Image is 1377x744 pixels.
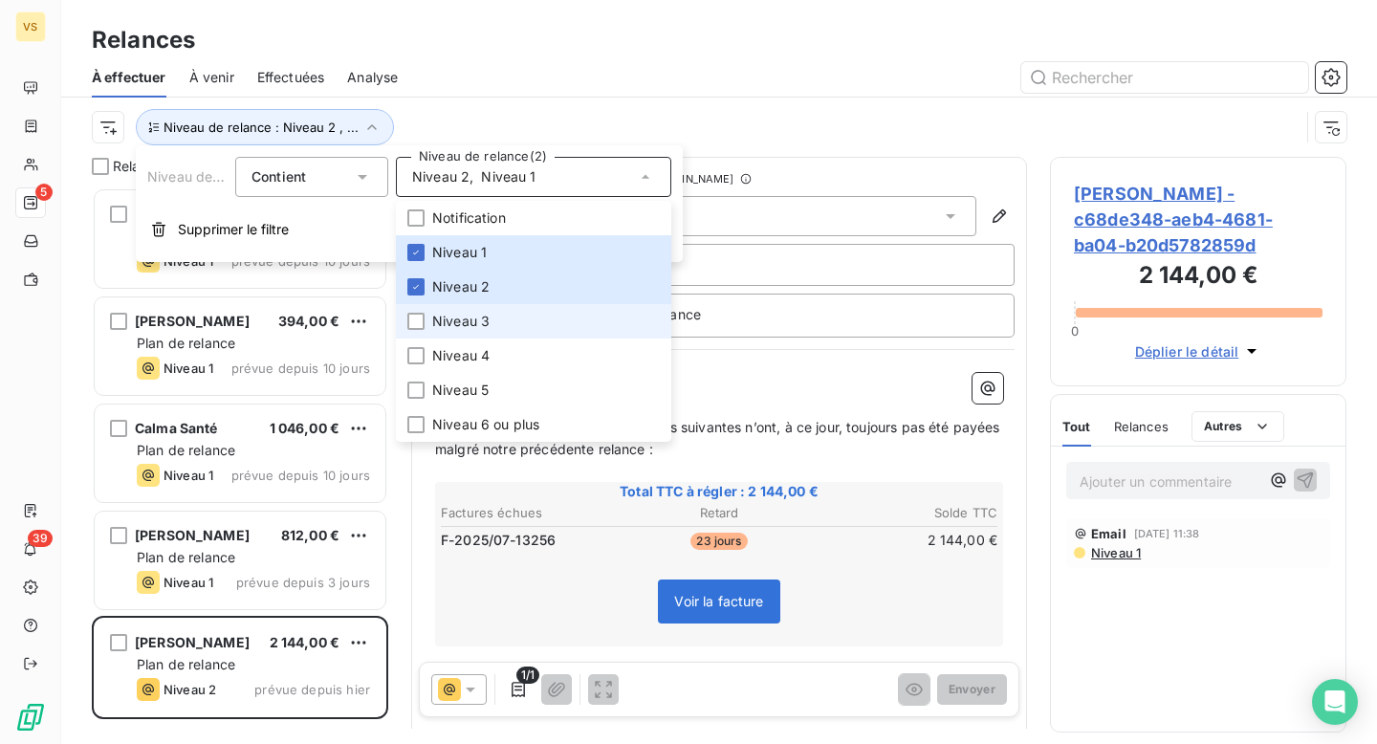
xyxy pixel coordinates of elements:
span: Plan de relance [137,549,235,565]
span: [PERSON_NAME] [135,634,250,650]
span: Relances [113,157,170,176]
div: VS [15,11,46,42]
span: Notification [432,208,506,228]
span: Contient [251,168,306,185]
span: À effectuer [92,68,166,87]
span: Déplier le détail [1135,341,1239,361]
span: 2 144,00 € [270,634,340,650]
th: Retard [626,503,811,523]
span: 39 [28,530,53,547]
span: Niveau 1 [164,361,213,376]
span: Niveau 1 [164,575,213,590]
span: Niveau 2 [164,682,216,697]
span: , [470,167,473,186]
h3: 2 144,00 € [1074,258,1322,296]
span: Sauf erreur de notre part, les factures suivantes n’ont, à ce jour, toujours pas été payées malgr... [435,419,1004,457]
span: [PERSON_NAME] [135,527,250,543]
div: Open Intercom Messenger [1312,679,1358,725]
button: Envoyer [937,674,1007,705]
span: Plan de relance [137,656,235,672]
button: Niveau de relance : Niveau 2 , ... [136,109,394,145]
span: Email [1091,526,1126,541]
span: Effectuées [257,68,325,87]
span: prévue depuis 10 jours [231,468,370,483]
span: Total TTC à régler : 2 144,00 € [438,482,1000,501]
span: 1 046,00 € [270,420,340,436]
input: Rechercher [1021,62,1308,93]
span: Niveau 4 [432,346,490,365]
span: Niveau 1 [1089,545,1141,560]
span: Niveau de relance : Niveau 2 , ... [164,120,359,135]
span: prévue depuis hier [254,682,370,697]
span: Plan de relance [137,442,235,458]
span: Relances [1114,419,1169,434]
h3: Relances [92,23,195,57]
span: Niveau 2 [412,167,470,186]
button: Déplier le détail [1129,340,1268,362]
td: 2 144,00 € [814,530,998,551]
span: Niveau 1 [164,468,213,483]
span: Niveau de relance [147,168,264,185]
span: Voir la facture [674,593,763,609]
button: Supprimer le filtre [136,208,683,251]
span: Tout [1062,419,1091,434]
span: [PERSON_NAME] - c68de348-aeb4-4681-ba04-b20d5782859d [1074,181,1322,258]
th: Factures échues [440,503,624,523]
span: 0 [1071,323,1079,339]
span: 394,00 € [278,313,339,329]
span: À venir [189,68,234,87]
div: grid [92,187,388,744]
span: [PERSON_NAME] [135,206,250,222]
span: 812,00 € [281,527,339,543]
span: prévue depuis 3 jours [236,575,370,590]
span: Niveau 3 [432,312,490,331]
th: Solde TTC [814,503,998,523]
span: Niveau 1 [432,243,487,262]
span: [DATE] 11:38 [1134,528,1200,539]
span: Supprimer le filtre [178,220,289,239]
span: F-2025/07-13256 [441,531,556,550]
span: Calma Santé [135,420,218,436]
span: Analyse [347,68,398,87]
span: 5 [35,184,53,201]
span: Niveau 2 [432,277,490,296]
span: Niveau 1 [481,167,535,186]
button: Autres [1191,411,1284,442]
span: 23 jours [690,533,747,550]
img: Logo LeanPay [15,702,46,733]
a: 5 [15,187,45,218]
span: Niveau 6 ou plus [432,415,539,434]
span: Niveau 5 [432,381,489,400]
span: 1/1 [516,667,539,684]
span: [PERSON_NAME] [135,313,250,329]
span: Plan de relance [137,335,235,351]
span: prévue depuis 10 jours [231,361,370,376]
